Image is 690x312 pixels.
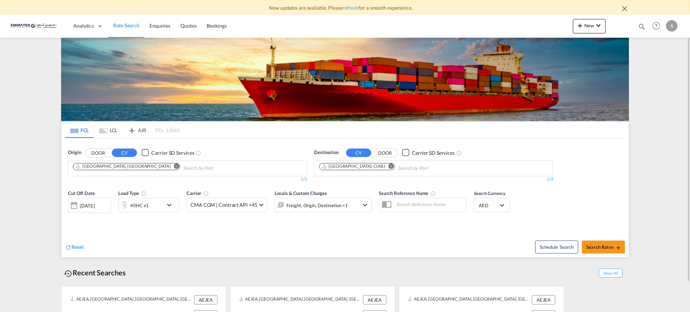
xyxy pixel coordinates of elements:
md-tab-item: FCL [65,122,94,138]
span: Origin [68,149,81,156]
img: c67187802a5a11ec94275b5db69a26e6.png [11,18,59,34]
iframe: Chat [5,274,31,301]
md-icon: icon-information-outline [141,191,147,196]
div: AEJEA [363,295,386,304]
div: Help [650,20,666,33]
span: Search Currency [474,191,505,196]
md-icon: Unchecked: Search for CY (Container Yard) services for all selected carriers.Checked : Search for... [195,150,201,156]
md-select: Select Currency: د.إ AEDUnited Arab Emirates Dirham [478,200,506,210]
span: Enquiries [149,23,170,29]
a: refresh [342,5,358,11]
button: DOOR [372,149,397,157]
div: Carrier SD Services [412,149,455,157]
div: AEJEA [194,295,217,304]
div: 40HC x1 [130,200,149,210]
span: Help [650,20,662,32]
md-tab-item: LCL [94,122,123,138]
span: CMA CGM | Contract API +45 [190,201,257,209]
md-icon: icon-backup-restore [64,269,73,278]
input: Search Reference Name [392,199,466,210]
md-tab-item: AIR [123,122,151,138]
span: Load Type [118,190,147,196]
div: A [666,20,677,32]
div: Freight Origin Destination Factory Stuffing [286,200,348,210]
md-icon: icon-refresh [65,244,72,251]
input: Chips input. [398,163,466,174]
div: Press delete to remove this chip. [75,163,172,169]
span: Bookings [207,23,227,29]
div: Abidjan, CIABJ [322,163,385,169]
a: Quotes [175,14,201,38]
span: Search Reference Name [379,190,436,196]
div: AEJEA, Jebel Ali, United Arab Emirates, Middle East, Middle East [408,295,530,304]
button: Remove [384,163,395,171]
md-icon: icon-chevron-down [165,201,177,209]
div: [DATE] [68,198,111,213]
div: Carrier SD Services [151,149,194,157]
input: Chips input. [183,163,251,174]
md-icon: Unchecked: Search for CY (Container Yard) services for all selected carriers.Checked : Search for... [456,150,462,156]
button: icon-plus 400-fgNewicon-chevron-down [573,19,606,33]
md-checkbox: Checkbox No Ink [142,149,194,157]
span: Locals & Custom Charges [275,190,327,196]
span: Show All [599,269,622,278]
div: OriginDOOR CY Checkbox No InkUnchecked: Search for CY (Container Yard) services for all selected ... [61,138,629,257]
md-icon: icon-airplane [128,126,136,131]
button: CY [346,149,371,157]
button: DOOR [86,149,111,157]
div: New updates are available. Please for a smooth experience. [57,4,632,11]
span: Analytics [73,22,94,29]
span: New [576,23,603,28]
md-pagination-wrapper: Use the left and right arrow keys to navigate between tabs [65,122,180,138]
button: CY [112,149,137,157]
md-icon: Your search will be saved by the below given name [430,191,436,196]
md-icon: icon-chevron-down [594,21,603,30]
div: Recent Searches [61,265,129,281]
span: Search Rates [586,244,621,250]
span: Quotes [180,23,196,29]
div: AEJEA [532,295,555,304]
span: Destination [314,149,339,156]
md-icon: icon-close [620,4,629,13]
button: Search Ratesicon-arrow-right [582,241,625,253]
div: 40HC x1icon-chevron-down [118,198,179,212]
img: LCL+%26+FCL+BACKGROUND.png [61,38,629,121]
span: Rate Search [113,22,139,28]
div: icon-magnify [638,23,646,33]
div: AEJEA, Jebel Ali, United Arab Emirates, Middle East, Middle East [239,295,361,304]
md-icon: The selected Trucker/Carrierwill be displayed in the rate results If the rates are from another f... [203,191,209,196]
md-chips-wrap: Chips container. Use arrow keys to select chips. [72,161,254,174]
div: Jebel Ali, AEJEA [75,163,170,169]
div: Press delete to remove this chip. [322,163,387,169]
button: Remove [169,163,180,171]
span: Cut Off Date [68,190,95,196]
span: Carrier [187,190,209,196]
a: Bookings [202,14,232,38]
md-datepicker: Select [68,212,73,222]
span: Reset [72,244,84,250]
div: icon-refreshReset [65,243,84,251]
md-checkbox: Checkbox No Ink [402,149,455,157]
md-chips-wrap: Chips container. Use arrow keys to select chips. [318,161,469,174]
div: Freight Origin Destination Factory Stuffingicon-chevron-down [275,198,372,212]
div: Analytics [68,14,108,38]
md-icon: icon-magnify [638,23,646,31]
a: Rate Search [108,14,144,38]
md-icon: icon-arrow-right [616,245,621,250]
md-icon: icon-plus 400-fg [576,21,584,30]
div: 1/3 [314,176,553,182]
div: AEJEA, Jebel Ali, United Arab Emirates, Middle East, Middle East [70,295,192,304]
span: AED [479,202,499,209]
div: [DATE] [80,202,95,209]
div: 1/3 [68,176,307,182]
button: Note: By default Schedule search will only considerorigin ports, destination ports and cut off da... [535,241,578,253]
a: Enquiries [144,14,175,38]
md-icon: icon-chevron-down [361,201,369,209]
